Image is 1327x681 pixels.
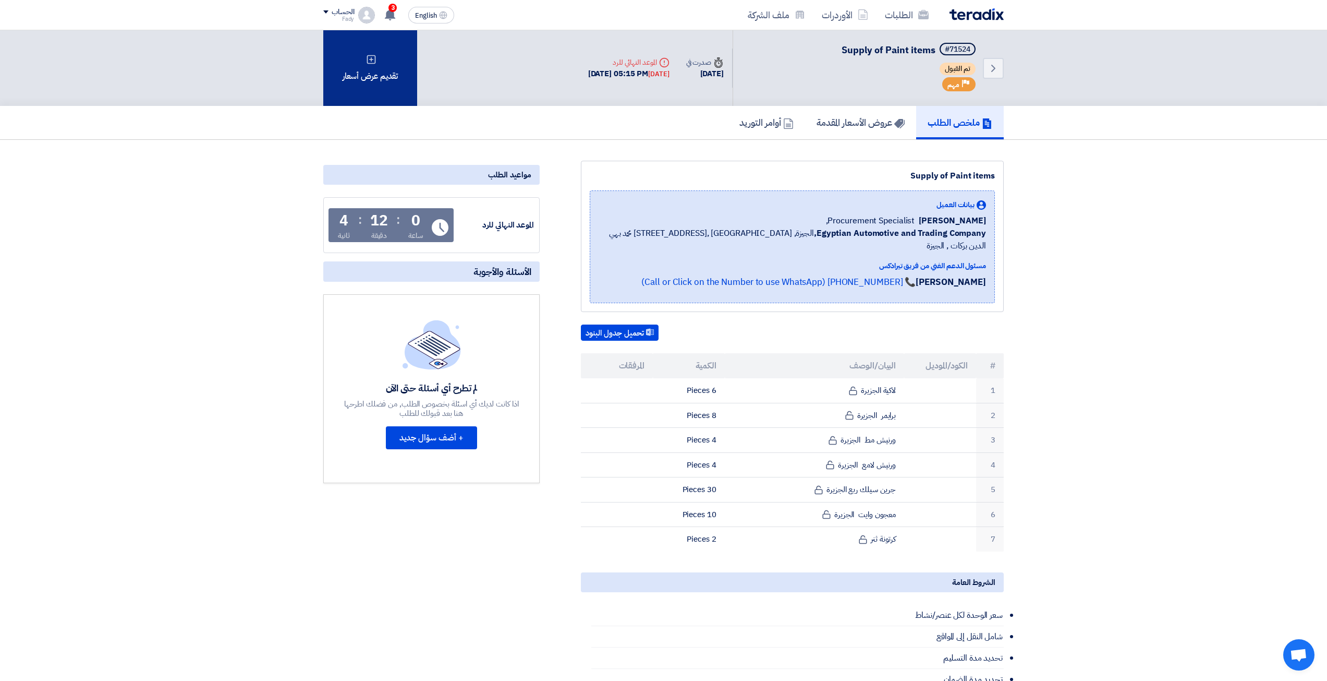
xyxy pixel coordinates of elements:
[976,378,1004,403] td: 1
[653,527,725,552] td: 2 Pieces
[415,12,437,19] span: English
[323,16,354,22] div: Fady
[332,8,354,17] div: الحساب
[653,452,725,477] td: 4 Pieces
[653,403,725,428] td: 8 Pieces
[976,502,1004,527] td: 6
[403,320,461,369] img: empty_state_list.svg
[739,116,794,128] h5: أوامر التوريد
[842,43,935,57] span: Supply of Paint items
[949,8,1004,20] img: Teradix logo
[1283,639,1314,671] div: Open chat
[904,353,976,378] th: الكود/الموديل
[725,452,905,477] td: ورنيش لامع الجزيرة
[916,276,986,289] strong: [PERSON_NAME]
[826,214,915,227] span: Procurement Specialist,
[976,527,1004,552] td: 7
[338,230,350,241] div: ثانية
[653,477,725,503] td: 30 Pieces
[739,3,813,27] a: ملف الشركة
[686,68,724,80] div: [DATE]
[940,63,976,75] span: تم القبول
[588,68,669,80] div: [DATE] 05:15 PM
[976,452,1004,477] td: 4
[814,227,986,240] b: Egyptian Automotive and Trading Company,
[411,213,420,228] div: 0
[588,57,669,68] div: الموعد النهائي للرد
[343,399,520,418] div: اذا كانت لديك أي اسئلة بخصوص الطلب, من فضلك اطرحها هنا بعد قبولك للطلب
[323,165,540,185] div: مواعيد الطلب
[725,527,905,552] td: كرتونة ثنر
[947,80,959,90] span: مهم
[396,210,400,229] div: :
[976,403,1004,428] td: 2
[581,353,653,378] th: المرفقات
[817,116,905,128] h5: عروض الأسعار المقدمة
[686,57,724,68] div: صدرت في
[725,502,905,527] td: معجون وايت الجزيرة
[653,502,725,527] td: 10 Pieces
[813,3,876,27] a: الأوردرات
[456,219,534,231] div: الموعد النهائي للرد
[343,382,520,394] div: لم تطرح أي أسئلة حتى الآن
[725,353,905,378] th: البيان/الوصف
[473,266,531,278] span: الأسئلة والأجوبة
[653,353,725,378] th: الكمية
[928,116,992,128] h5: ملخص الطلب
[323,30,417,106] div: تقديم عرض أسعار
[725,477,905,503] td: جرين سيلك ربع الجزيرة
[599,227,986,252] span: الجيزة, [GEOGRAPHIC_DATA] ,[STREET_ADDRESS] محمد بهي الدين بركات , الجيزة
[876,3,937,27] a: الطلبات
[388,4,397,12] span: 3
[805,106,916,139] a: عروض الأسعار المقدمة
[339,213,348,228] div: 4
[725,378,905,403] td: لاكية الجزيرة
[581,325,659,341] button: تحميل جدول البنود
[653,428,725,453] td: 4 Pieces
[358,210,362,229] div: :
[842,43,978,57] h5: Supply of Paint items
[591,648,1004,669] li: تحديد مدة التسليم
[936,199,975,210] span: بيانات العميل
[952,577,995,588] span: الشروط العامة
[919,214,986,227] span: [PERSON_NAME]
[976,353,1004,378] th: #
[725,403,905,428] td: برايمر الجزيرة
[591,605,1004,626] li: سعر الوحدة لكل عنصر/نشاط
[648,69,669,79] div: [DATE]
[945,46,970,53] div: #71524
[725,428,905,453] td: ورنيش مط الجزيرة
[976,428,1004,453] td: 3
[591,626,1004,648] li: شامل النقل إلى المواقع
[653,378,725,403] td: 6 Pieces
[728,106,805,139] a: أوامر التوريد
[371,230,387,241] div: دقيقة
[408,7,454,23] button: English
[641,276,916,289] a: 📞 [PHONE_NUMBER] (Call or Click on the Number to use WhatsApp)
[590,170,995,182] div: Supply of Paint items
[386,426,477,449] button: + أضف سؤال جديد
[976,477,1004,503] td: 5
[370,213,388,228] div: 12
[916,106,1004,139] a: ملخص الطلب
[599,260,986,271] div: مسئول الدعم الفني من فريق تيرادكس
[358,7,375,23] img: profile_test.png
[408,230,423,241] div: ساعة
